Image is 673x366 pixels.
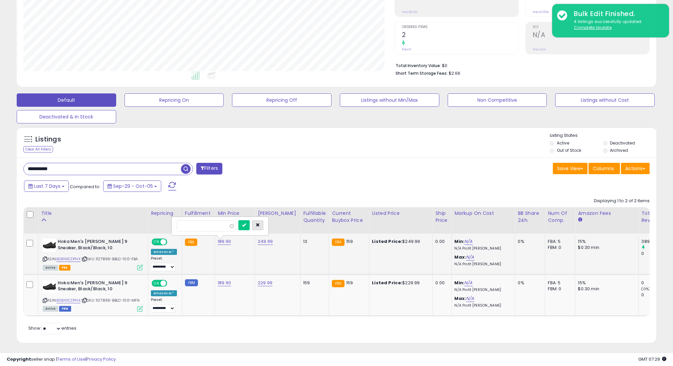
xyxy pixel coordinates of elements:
[454,280,464,286] b: Min:
[152,280,161,286] span: ON
[258,280,272,286] a: 229.99
[232,93,331,107] button: Repricing Off
[533,31,649,40] h2: N/A
[166,239,177,245] span: OFF
[533,47,546,51] small: Prev: N/A
[454,288,510,292] p: N/A Profit [PERSON_NAME]
[23,146,53,152] div: Clear All Filters
[43,265,58,271] span: All listings currently available for purchase on Amazon
[610,147,628,153] label: Archived
[81,256,138,262] span: | SKU: 1127895-BBLC-100-FBA
[435,280,446,286] div: 0.00
[17,110,116,123] button: Deactivated & In Stock
[372,239,427,245] div: $249.99
[58,239,139,253] b: Hoka Men's [PERSON_NAME] 9 Sneaker, Black/Black, 10
[402,47,411,51] small: Prev: 0
[185,279,198,286] small: FBM
[258,238,273,245] a: 249.99
[452,207,515,234] th: The percentage added to the cost of goods (COGS) that forms the calculator for Min & Max prices.
[59,265,70,271] span: FBA
[578,210,636,217] div: Amazon Fees
[557,147,581,153] label: Out of Stock
[151,298,177,313] div: Preset:
[518,210,542,224] div: BB Share 24h.
[553,163,588,174] button: Save View
[151,290,177,296] div: Amazon AI *
[548,239,570,245] div: FBA: 5
[454,238,464,245] b: Min:
[346,238,353,245] span: 159
[43,306,58,312] span: All listings currently available for purchase on Amazon
[548,280,570,286] div: FBA: 5
[41,210,145,217] div: Title
[152,239,161,245] span: ON
[303,239,324,245] div: 13
[185,239,197,246] small: FBA
[346,280,353,286] span: 159
[466,295,474,302] a: N/A
[43,280,143,311] div: ASIN:
[56,298,80,303] a: B0BNXCDPHX
[17,93,116,107] button: Default
[641,286,651,292] small: (0%)
[621,163,650,174] button: Actions
[641,239,668,245] div: 389.9
[454,262,510,267] p: N/A Profit [PERSON_NAME]
[43,239,143,270] div: ASIN:
[59,306,71,312] span: FBM
[218,280,231,286] a: 189.90
[518,239,540,245] div: 0%
[34,183,60,190] span: Last 7 Days
[464,280,472,286] a: N/A
[641,292,668,298] div: 0
[548,210,572,224] div: Num of Comp.
[86,356,116,362] a: Privacy Policy
[593,165,614,172] span: Columns
[332,280,344,287] small: FBA
[533,25,649,29] span: ROI
[218,210,252,217] div: Min Price
[641,210,666,224] div: Total Rev.
[151,210,179,217] div: Repricing
[402,10,418,14] small: Prev: $0.00
[578,217,582,223] small: Amazon Fees.
[396,61,645,69] li: $0
[578,280,633,286] div: 15%
[449,70,460,76] span: $2.66
[402,31,518,40] h2: 2
[125,93,224,107] button: Repricing On
[435,210,449,224] div: Ship Price
[151,249,177,255] div: Amazon AI *
[548,286,570,292] div: FBM: 0
[57,356,85,362] a: Terms of Use
[454,210,512,217] div: Markup on Cost
[303,280,324,286] div: 159
[332,210,366,224] div: Current Buybox Price
[43,280,56,293] img: 31qAXlSioEL._SL40_.jpg
[454,254,466,260] b: Max:
[258,210,297,217] div: [PERSON_NAME]
[81,298,140,303] span: | SKU: 1127895-BBLC-100-MFN
[340,93,439,107] button: Listings without Min/Max
[332,239,344,246] small: FBA
[43,239,56,252] img: 31qAXlSioEL._SL40_.jpg
[372,210,430,217] div: Listed Price
[58,280,139,294] b: Hoka Men's [PERSON_NAME] 9 Sneaker, Black/Black, 10
[454,303,510,308] p: N/A Profit [PERSON_NAME]
[196,163,222,174] button: Filters
[557,140,569,146] label: Active
[103,180,161,192] button: Sep-29 - Oct-05
[533,10,549,14] small: Prev: 0.00%
[113,183,153,190] span: Sep-29 - Oct-05
[578,286,633,292] div: $0.30 min
[28,325,76,331] span: Show: entries
[35,135,61,144] h5: Listings
[166,280,177,286] span: OFF
[24,180,69,192] button: Last 7 Days
[185,210,212,217] div: Fulfillment
[569,9,664,19] div: Bulk Edit Finished.
[589,163,620,174] button: Columns
[372,280,402,286] b: Listed Price:
[454,295,466,302] b: Max:
[638,356,666,362] span: 2025-10-13 07:29 GMT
